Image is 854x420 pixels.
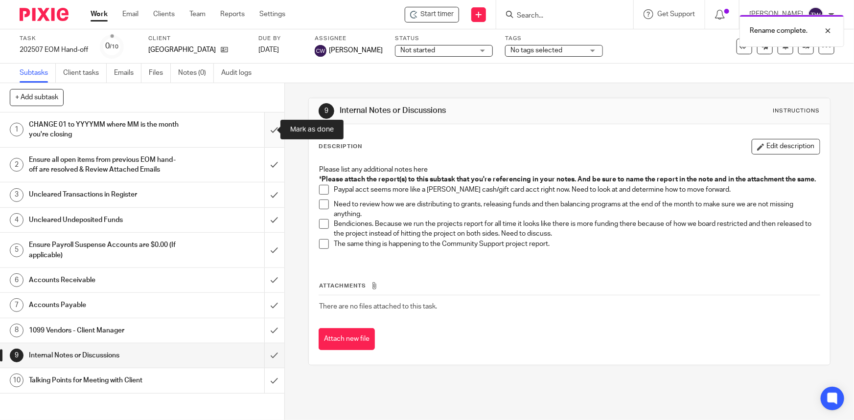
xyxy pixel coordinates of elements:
[10,123,23,136] div: 1
[29,298,179,312] h1: Accounts Payable
[29,323,179,338] h1: 1099 Vendors - Client Manager
[29,213,179,227] h1: Uncleared Undeposited Funds
[29,273,179,287] h1: Accounts Receivable
[148,35,246,43] label: Client
[334,185,819,195] p: Paypal acct seems more like a [PERSON_NAME] cash/gift card acct right now. Need to look at and de...
[334,199,819,220] p: Need to review how we are distributing to grants, releasing funds and then balancing programs at ...
[10,213,23,227] div: 4
[808,7,824,22] img: svg%3E
[178,64,214,83] a: Notes (0)
[400,47,435,54] span: Not started
[29,238,179,263] h1: Ensure Payroll Suspense Accounts are $0.00 (If applicable)
[221,64,259,83] a: Audit logs
[20,35,88,43] label: Task
[259,9,285,19] a: Settings
[148,45,216,55] p: [GEOGRAPHIC_DATA]
[319,165,819,175] p: Please list any additional notes here
[220,9,245,19] a: Reports
[405,7,459,22] div: HOLA Lakeway - 01 EOM Hand-off
[189,9,206,19] a: Team
[322,176,816,183] strong: Please attach the report(s) to this subtask that you're referencing in your notes. And be sure to...
[10,273,23,287] div: 6
[63,64,107,83] a: Client tasks
[110,44,119,49] small: /10
[510,47,562,54] span: No tags selected
[319,303,437,310] span: There are no files attached to this task.
[258,35,302,43] label: Due by
[10,243,23,257] div: 5
[420,9,454,20] span: Start timer
[106,41,119,52] div: 0
[91,9,108,19] a: Work
[334,219,819,239] p: Bendiciones. Because we run the projects report for all time it looks like there is more funding ...
[10,374,23,387] div: 10
[149,64,171,83] a: Files
[122,9,138,19] a: Email
[319,283,366,288] span: Attachments
[319,328,375,350] button: Attach new file
[10,324,23,337] div: 8
[334,239,819,249] p: The same thing is happening to the Community Support project report.
[319,103,334,119] div: 9
[319,143,362,151] p: Description
[29,153,179,177] h1: Ensure all open items from previous EOM hand-off are resolved & Review Attached Emails
[29,373,179,388] h1: Talking Points for Meeting with Client
[29,187,179,202] h1: Uncleared Transactions in Register
[20,8,69,21] img: Pixie
[752,139,820,155] button: Edit description
[750,26,808,36] p: Rename complete.
[10,188,23,202] div: 3
[29,117,179,142] h1: CHANGE 01 to YYYYMM where MM is the month you're closing
[315,35,383,43] label: Assignee
[315,45,326,57] img: svg%3E
[20,64,56,83] a: Subtasks
[10,158,23,172] div: 2
[258,46,279,53] span: [DATE]
[773,107,820,115] div: Instructions
[329,45,383,55] span: [PERSON_NAME]
[29,348,179,363] h1: Internal Notes or Discussions
[340,106,590,116] h1: Internal Notes or Discussions
[10,89,64,106] button: + Add subtask
[395,35,493,43] label: Status
[10,298,23,312] div: 7
[114,64,141,83] a: Emails
[153,9,175,19] a: Clients
[20,45,88,55] div: 202507 EOM Hand-off
[10,349,23,362] div: 9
